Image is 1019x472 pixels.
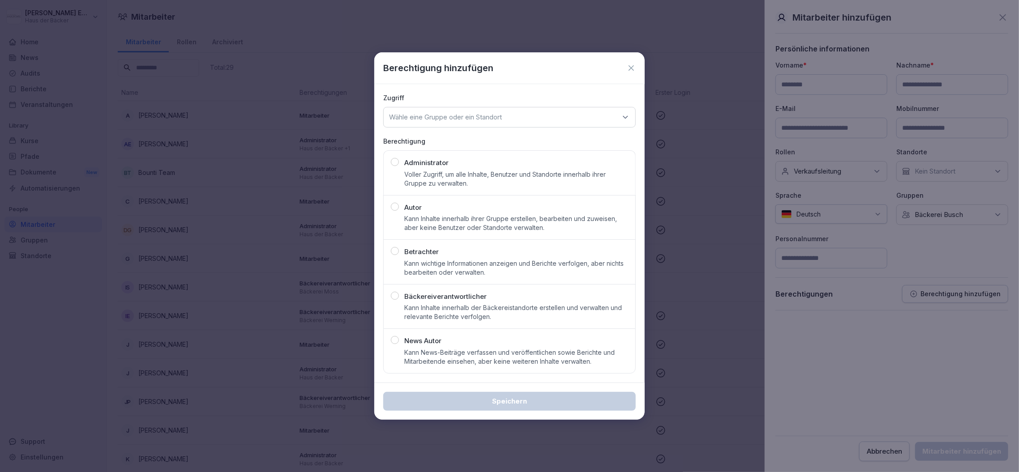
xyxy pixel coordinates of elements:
[404,348,628,366] p: Kann News-Beiträge verfassen und veröffentlichen sowie Berichte und Mitarbeitende einsehen, aber ...
[404,292,487,302] p: Bäckereiverantwortlicher
[404,247,439,257] p: Betrachter
[404,214,628,232] p: Kann Inhalte innerhalb ihrer Gruppe erstellen, bearbeiten und zuweisen, aber keine Benutzer oder ...
[404,336,441,346] p: News Autor
[383,93,636,102] p: Zugriff
[383,136,636,146] p: Berechtigung
[383,61,493,75] p: Berechtigung hinzufügen
[404,170,628,188] p: Voller Zugriff, um alle Inhalte, Benutzer und Standorte innerhalb ihrer Gruppe zu verwalten.
[404,203,422,213] p: Autor
[404,259,628,277] p: Kann wichtige Informationen anzeigen und Berichte verfolgen, aber nichts bearbeiten oder verwalten.
[404,303,628,321] p: Kann Inhalte innerhalb der Bäckereistandorte erstellen und verwalten und relevante Berichte verfo...
[389,113,502,122] p: Wähle eine Gruppe oder ein Standort
[383,392,636,411] button: Speichern
[404,158,449,168] p: Administrator
[390,396,629,406] div: Speichern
